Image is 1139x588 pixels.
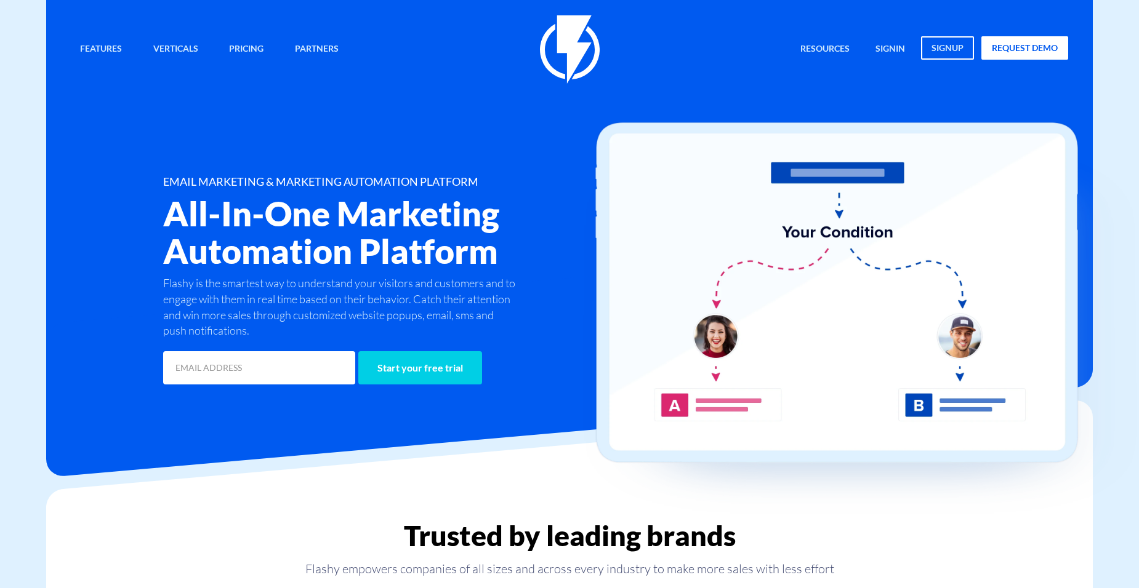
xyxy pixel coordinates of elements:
[866,36,914,63] a: signin
[981,36,1068,60] a: request demo
[46,520,1093,551] h2: Trusted by leading brands
[791,36,859,63] a: Resources
[46,560,1093,578] p: Flashy empowers companies of all sizes and across every industry to make more sales with less effort
[220,36,273,63] a: Pricing
[71,36,131,63] a: Features
[163,351,355,384] input: EMAIL ADDRESS
[286,36,348,63] a: Partners
[921,36,974,60] a: signup
[163,194,643,269] h2: All-In-One Marketing Automation Platform
[163,176,643,188] h1: EMAIL MARKETING & MARKETING AUTOMATION PLATFORM
[358,351,482,384] input: Start your free trial
[144,36,207,63] a: Verticals
[163,276,519,339] p: Flashy is the smartest way to understand your visitors and customers and to engage with them in r...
